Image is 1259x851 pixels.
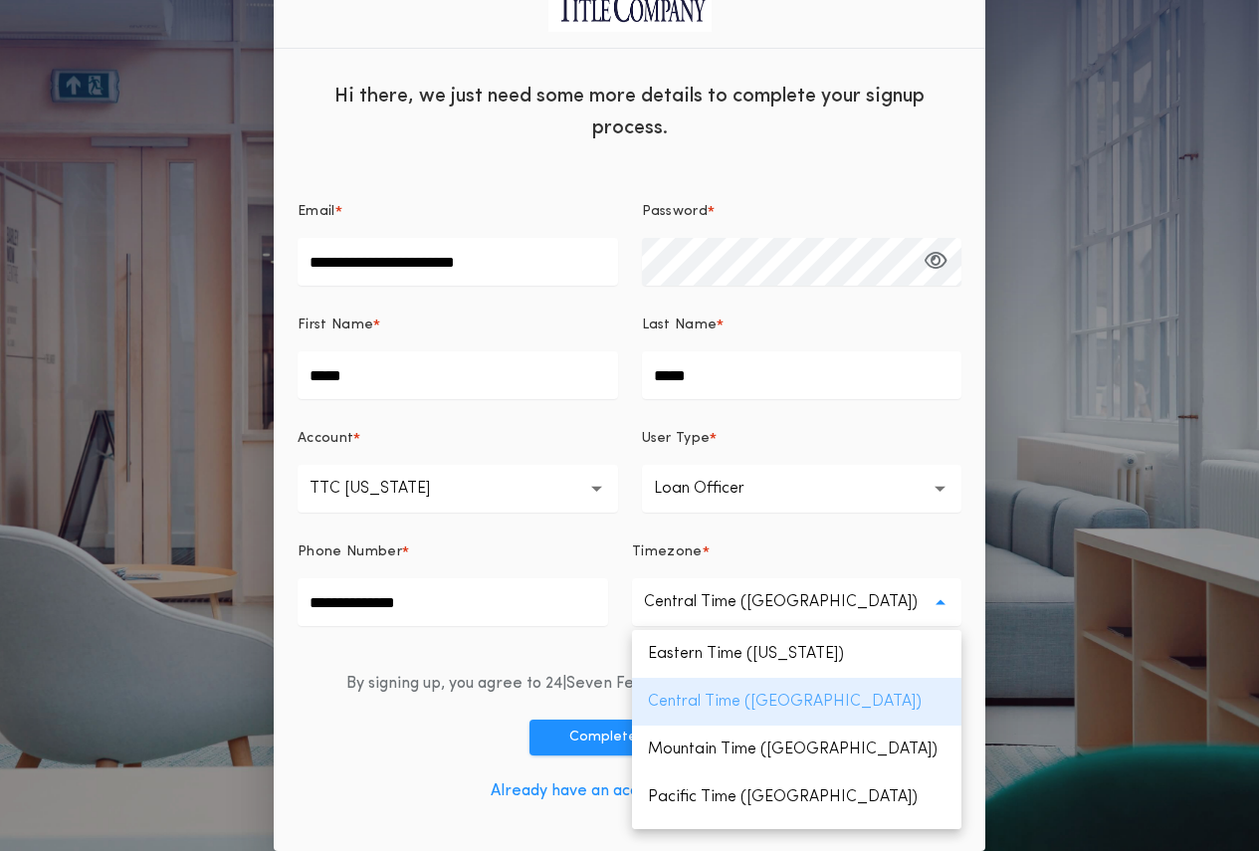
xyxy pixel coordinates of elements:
[310,477,462,501] p: TTC [US_STATE]
[298,429,353,449] p: Account
[632,678,961,726] p: Central Time ([GEOGRAPHIC_DATA])
[632,773,961,821] p: Pacific Time ([GEOGRAPHIC_DATA])
[632,578,961,626] button: Central Time ([GEOGRAPHIC_DATA])
[298,542,402,562] p: Phone Number
[925,238,947,286] button: Password*
[298,465,618,513] button: TTC [US_STATE]
[529,720,731,755] button: Complete Sign Up
[632,542,703,562] p: Timezone
[346,672,914,696] div: By signing up, you agree to 24|Seven Fees and
[298,202,335,222] p: Email
[644,590,949,614] p: Central Time ([GEOGRAPHIC_DATA])
[642,238,962,286] input: Password*
[642,465,962,513] button: Loan Officer
[642,316,718,335] p: Last Name
[298,316,373,335] p: First Name
[642,429,711,449] p: User Type
[298,351,618,399] input: First Name*
[274,65,985,154] div: Hi there, we just need some more details to complete your signup process.
[632,630,961,678] p: Eastern Time ([US_STATE])
[654,477,776,501] p: Loan Officer
[491,783,768,799] a: Already have an account? Log in here.
[642,202,709,222] p: Password
[642,351,962,399] input: Last Name*
[298,578,608,626] input: Phone Number*
[632,726,961,773] p: Mountain Time ([GEOGRAPHIC_DATA])
[298,238,618,286] input: Email*
[632,630,961,829] ul: Central Time ([GEOGRAPHIC_DATA])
